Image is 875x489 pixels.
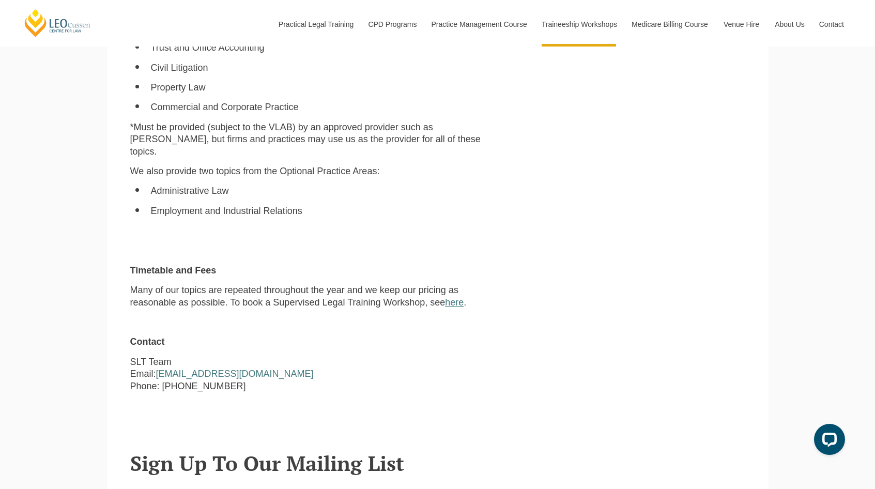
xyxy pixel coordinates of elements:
li: Civil Litigation [151,62,483,74]
p: We also provide two topics from the Optional Practice Areas: [130,165,483,177]
li: Property Law [151,82,483,94]
strong: Timetable and Fees [130,265,217,276]
iframe: LiveChat chat widget [806,420,849,463]
a: Practice Management Course [424,2,534,47]
a: Traineeship Workshops [534,2,624,47]
strong: Contact [130,337,165,347]
p: SLT Team Email: Phone: [PHONE_NUMBER] [130,356,483,392]
a: [EMAIL_ADDRESS][DOMAIN_NAME] [156,369,314,379]
li: Commercial and Corporate Practice [151,101,483,113]
a: [PERSON_NAME] Centre for Law [23,8,92,38]
a: here [445,297,464,308]
li: Trust and Office Accounting [151,42,483,54]
a: About Us [767,2,811,47]
h2: Sign Up To Our Mailing List [130,452,745,475]
li: Administrative Law [151,185,483,197]
li: Employment and Industrial Relations [151,205,483,217]
a: Medicare Billing Course [624,2,716,47]
a: Contact [811,2,852,47]
a: Venue Hire [716,2,767,47]
p: Many of our topics are repeated throughout the year and we keep our pricing as reasonable as poss... [130,284,483,309]
a: CPD Programs [360,2,423,47]
p: *Must be provided (subject to the VLAB) by an approved provider such as [PERSON_NAME], but firms ... [130,121,483,158]
a: Practical Legal Training [271,2,361,47]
